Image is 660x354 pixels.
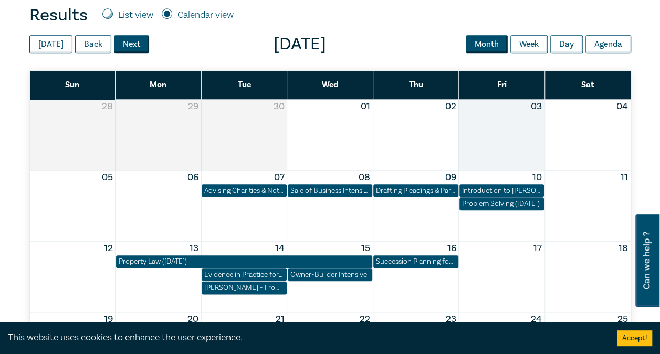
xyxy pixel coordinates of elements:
div: Property Law (October 2025) [119,256,370,267]
div: Introduction to Wills for Legal Support Staff (October 2025) [462,185,541,196]
span: Fri [497,79,507,90]
button: 12 [104,242,113,255]
button: 18 [618,242,627,255]
div: Evidence in Practice for Litigators (Oct 2025) [204,269,284,280]
button: 04 [616,100,627,113]
button: 01 [361,100,370,113]
button: Next [114,35,149,53]
button: Day [550,35,583,53]
button: 02 [445,100,456,113]
div: Drafting Pleadings & Particulars – Tips & Traps [376,185,455,196]
div: Advising Charities & Not-for-Profits – Legal Structures, Compliance & Risk Management [204,185,284,196]
button: Accept cookies [617,330,652,346]
span: Can we help ? [642,221,652,300]
div: Problem Solving (October 2025) [462,199,541,209]
button: 21 [276,313,285,326]
button: 07 [274,171,285,184]
button: 30 [274,100,285,113]
button: 25 [617,313,627,326]
span: Sun [65,79,79,90]
span: Wed [322,79,338,90]
button: 13 [190,242,198,255]
div: Sale of Business Intensive [290,185,370,196]
button: 24 [531,313,542,326]
button: 14 [275,242,285,255]
span: Tue [237,79,250,90]
button: 29 [188,100,198,113]
button: [DATE] [29,35,72,53]
button: 03 [531,100,542,113]
button: 23 [446,313,456,326]
div: Succession Planning for Rural Estates [376,256,455,267]
button: 09 [445,171,456,184]
button: Agenda [585,35,631,53]
button: 22 [360,313,370,326]
label: Calendar view [177,8,234,22]
div: Wills - From drafting to costing (October 2025) [204,283,284,293]
button: 19 [104,313,113,326]
span: Mon [150,79,166,90]
button: 28 [102,100,113,113]
label: List view [118,8,153,22]
div: This website uses cookies to enhance the user experience. [8,331,601,345]
button: 17 [533,242,542,255]
button: 10 [532,171,542,184]
button: 15 [361,242,370,255]
button: Back [75,35,111,53]
button: 06 [187,171,198,184]
button: 16 [447,242,456,255]
button: 11 [620,171,627,184]
div: Owner-Builder Intensive [290,269,370,280]
button: 05 [102,171,113,184]
button: 08 [359,171,370,184]
button: Month [466,35,508,53]
span: Thu [409,79,423,90]
span: [DATE] [149,34,451,55]
h4: Results [29,5,88,26]
button: Week [510,35,548,53]
button: 20 [187,313,198,326]
span: Sat [581,79,594,90]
